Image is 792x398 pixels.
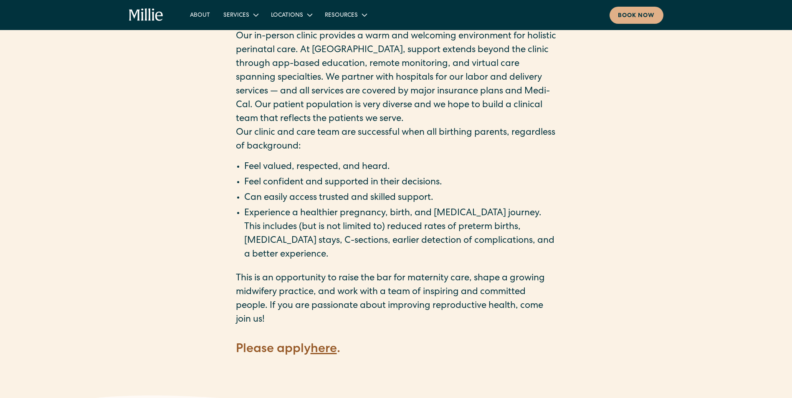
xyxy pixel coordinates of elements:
div: Book now [618,12,655,20]
strong: Please apply [236,343,311,356]
li: Experience a healthier pregnancy, birth, and [MEDICAL_DATA] journey. This includes (but is not li... [244,207,557,262]
a: Book now [610,7,663,24]
a: About [183,8,217,22]
p: Our in-person clinic provides a warm and welcoming environment for holistic perinatal care. At [G... [236,30,557,126]
li: Feel valued, respected, and heard. [244,161,557,174]
div: Locations [264,8,318,22]
p: ‍ [236,358,557,372]
a: home [129,8,164,22]
p: ‍ [236,327,557,341]
div: Services [217,8,264,22]
li: Feel confident and supported in their decisions. [244,176,557,190]
p: This is an opportunity to raise the bar for maternity care, shape a growing midwifery practice, a... [236,272,557,327]
li: Can easily access trusted and skilled support. [244,191,557,205]
div: Locations [271,11,303,20]
div: Resources [325,11,358,20]
p: Our clinic and care team are successful when all birthing parents, regardless of background: [236,126,557,154]
a: here [311,343,337,356]
strong: . [337,343,340,356]
div: Services [223,11,249,20]
div: Resources [318,8,373,22]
